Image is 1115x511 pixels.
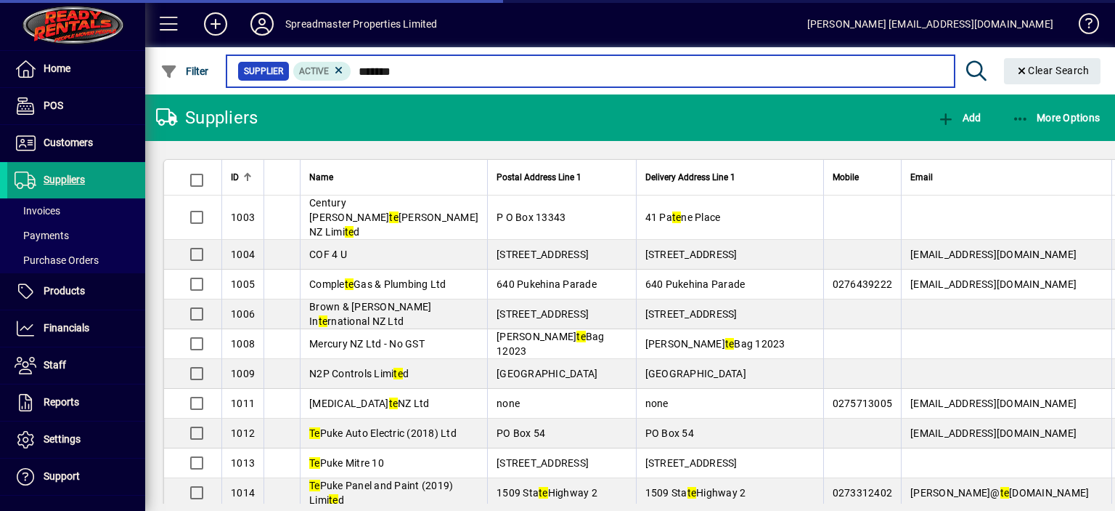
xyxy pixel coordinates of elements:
span: 1006 [231,308,255,320]
span: Puke Mitre 10 [309,457,384,469]
span: 1509 Sta Highway 2 [645,487,746,499]
span: 1004 [231,249,255,260]
span: Mobile [833,169,859,185]
em: Te [309,427,320,439]
span: [STREET_ADDRESS] [645,308,738,320]
span: Comple Gas & Plumbing Ltd [309,278,446,290]
span: Name [309,169,333,185]
span: Century [PERSON_NAME] [PERSON_NAME] NZ Limi d [309,197,478,238]
span: Active [299,66,329,76]
span: Products [44,285,85,297]
span: [STREET_ADDRESS] [497,457,589,469]
a: Purchase Orders [7,248,145,273]
span: 0273312402 [833,487,893,499]
div: Name [309,169,478,185]
span: Email [910,169,933,185]
span: [EMAIL_ADDRESS][DOMAIN_NAME] [910,427,1077,439]
span: 41 Pa ne Place [645,212,721,223]
span: COF 4 U [309,249,347,260]
span: [STREET_ADDRESS] [497,308,589,320]
em: te [329,494,338,506]
span: Suppliers [44,174,85,185]
span: [GEOGRAPHIC_DATA] [645,368,746,379]
div: Mobile [833,169,893,185]
span: 1003 [231,212,255,223]
em: te [393,368,403,379]
button: More Options [1008,105,1104,131]
em: te [539,487,548,499]
a: Invoices [7,198,145,223]
span: 1008 [231,338,255,350]
span: Brown & [PERSON_NAME] In rnational NZ Ltd [309,301,431,327]
em: te [345,278,354,290]
span: 640 Pukehina Parade [497,278,597,290]
span: Invoices [15,205,60,217]
span: 1005 [231,278,255,290]
span: [MEDICAL_DATA] NZ Ltd [309,398,430,409]
button: Add [934,105,984,131]
button: Filter [157,58,213,84]
span: Financials [44,322,89,334]
span: POS [44,100,63,111]
button: Add [192,11,239,37]
span: P O Box 13343 [497,212,565,223]
em: te [345,226,354,238]
a: Settings [7,422,145,458]
span: PO Box 54 [497,427,545,439]
span: Reports [44,396,79,408]
span: 1012 [231,427,255,439]
span: Mercury NZ Ltd - No GST [309,338,425,350]
span: 1013 [231,457,255,469]
span: Add [937,112,981,124]
span: Purchase Orders [15,254,99,266]
em: te [389,398,399,409]
span: 1011 [231,398,255,409]
span: [EMAIL_ADDRESS][DOMAIN_NAME] [910,249,1077,260]
span: Filter [160,65,209,77]
span: Customers [44,137,93,148]
div: ID [231,169,255,185]
span: [PERSON_NAME]@ [DOMAIN_NAME] [910,487,1089,499]
em: te [319,315,328,327]
span: Postal Address Line 1 [497,169,581,185]
a: Staff [7,347,145,384]
a: Products [7,273,145,310]
a: Reports [7,385,145,421]
span: [PERSON_NAME] Bag 12023 [645,338,785,350]
span: N2P Controls Limi d [309,368,409,379]
div: Spreadmaster Properties Limited [285,12,437,36]
em: te [1000,487,1010,499]
a: Support [7,459,145,495]
em: te [687,487,697,499]
span: 0276439222 [833,278,893,290]
span: Home [44,63,70,74]
span: Payments [15,230,69,241]
span: Delivery Address Line 1 [645,169,735,185]
div: Suppliers [156,106,258,129]
span: [STREET_ADDRESS] [645,457,738,469]
span: [EMAIL_ADDRESS][DOMAIN_NAME] [910,398,1077,409]
a: Home [7,51,145,87]
em: Te [309,457,320,469]
em: te [389,212,399,223]
span: none [497,398,520,409]
button: Clear [1004,58,1101,84]
span: [STREET_ADDRESS] [497,249,589,260]
span: Clear Search [1016,65,1090,76]
span: Settings [44,433,81,445]
a: Customers [7,125,145,161]
em: te [725,338,735,350]
span: [PERSON_NAME] Bag 12023 [497,331,605,357]
span: none [645,398,669,409]
span: Staff [44,359,66,371]
em: Te [309,480,320,491]
em: te [576,331,586,342]
span: More Options [1012,112,1100,124]
em: te [672,212,682,223]
span: PO Box 54 [645,427,694,439]
button: Profile [239,11,285,37]
a: Payments [7,223,145,248]
span: 1509 Sta Highway 2 [497,487,597,499]
span: 0275713005 [833,398,893,409]
span: Puke Auto Electric (2018) Ltd [309,427,457,439]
